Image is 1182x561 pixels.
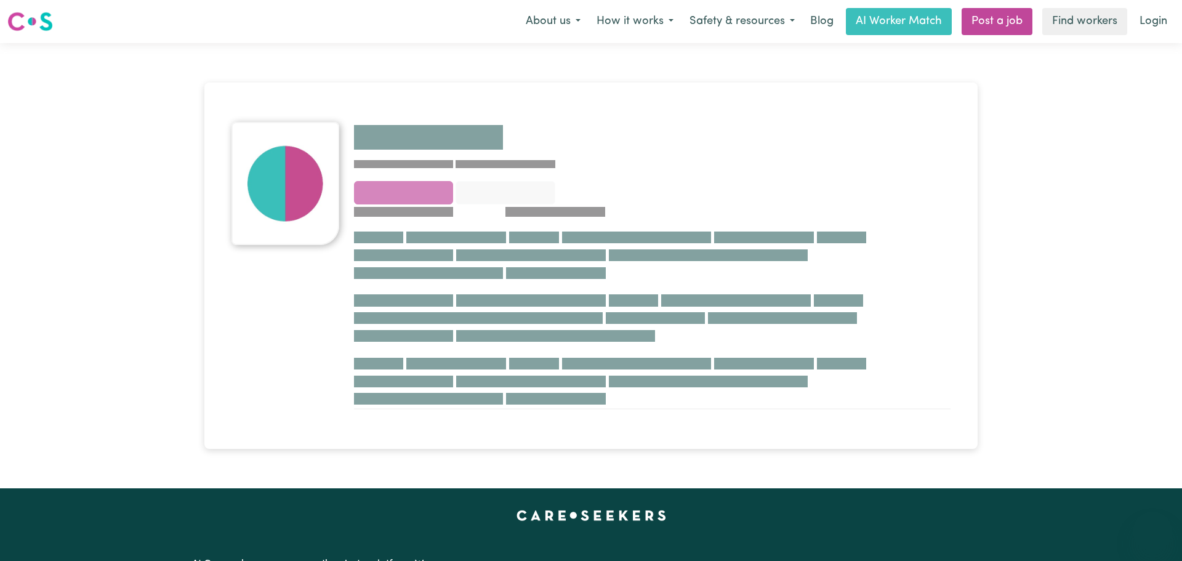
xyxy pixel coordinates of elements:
[803,8,841,35] a: Blog
[962,8,1032,35] a: Post a job
[1132,8,1175,35] a: Login
[846,8,952,35] a: AI Worker Match
[1133,512,1172,551] iframe: Button to launch messaging window
[7,7,53,36] a: Careseekers logo
[7,10,53,33] img: Careseekers logo
[1042,8,1127,35] a: Find workers
[681,9,803,34] button: Safety & resources
[589,9,681,34] button: How it works
[517,511,666,520] a: Careseekers home page
[518,9,589,34] button: About us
